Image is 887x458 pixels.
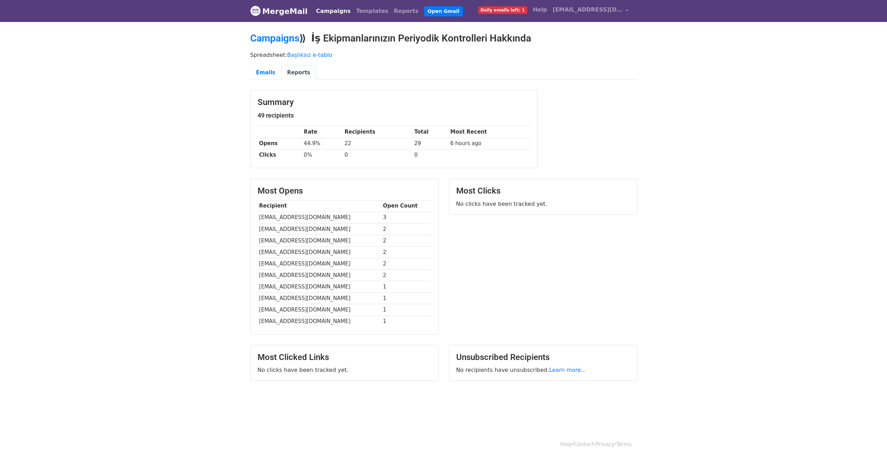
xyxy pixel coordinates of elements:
[343,138,413,149] td: 22
[250,32,637,44] h2: ⟫ İş Ekipmanlarınızın Periyodik Kontrolleri Hakkında
[381,235,431,246] td: 2
[258,97,530,107] h3: Summary
[449,126,530,138] th: Most Recent
[258,316,381,327] td: [EMAIL_ADDRESS][DOMAIN_NAME]
[258,149,302,161] th: Clicks
[560,441,572,448] a: Help
[424,6,463,16] a: Open Gmail
[258,258,381,270] td: [EMAIL_ADDRESS][DOMAIN_NAME]
[258,270,381,281] td: [EMAIL_ADDRESS][DOMAIN_NAME]
[381,212,431,223] td: 3
[456,352,630,362] h3: Unsubscribed Recipients
[616,441,632,448] a: Terms
[449,138,530,149] td: 6 hours ago
[413,138,449,149] td: 29
[553,6,622,14] span: [EMAIL_ADDRESS][DOMAIN_NAME]
[456,186,630,196] h3: Most Clicks
[302,149,343,161] td: 0%
[353,4,391,18] a: Templates
[250,4,308,18] a: MergeMail
[258,304,381,316] td: [EMAIL_ADDRESS][DOMAIN_NAME]
[381,246,431,258] td: 2
[413,149,449,161] td: 0
[250,51,637,59] p: Spreadsheet:
[258,352,431,362] h3: Most Clicked Links
[258,186,431,196] h3: Most Opens
[530,3,550,17] a: Help
[250,32,299,44] a: Campaigns
[381,293,431,304] td: 1
[574,441,594,448] a: Contact
[258,200,381,212] th: Recipient
[478,6,527,14] span: Daily emails left: 1
[456,200,630,208] p: No clicks have been tracked yet.
[596,441,614,448] a: Privacy
[381,316,431,327] td: 1
[413,126,449,138] th: Total
[343,149,413,161] td: 0
[250,66,281,80] a: Emails
[343,126,413,138] th: Recipients
[456,366,630,374] p: No recipients have unsubscribed.
[550,3,632,19] a: [EMAIL_ADDRESS][DOMAIN_NAME]
[381,304,431,316] td: 1
[381,281,431,293] td: 1
[258,138,302,149] th: Opens
[258,223,381,235] td: [EMAIL_ADDRESS][DOMAIN_NAME]
[281,66,316,80] a: Reports
[258,366,431,374] p: No clicks have been tracked yet.
[258,112,530,119] h5: 49 recipients
[258,235,381,246] td: [EMAIL_ADDRESS][DOMAIN_NAME]
[302,126,343,138] th: Rate
[381,200,431,212] th: Open Count
[287,52,332,58] a: Başlıksız e-tablo
[258,212,381,223] td: [EMAIL_ADDRESS][DOMAIN_NAME]
[475,3,530,17] a: Daily emails left: 1
[381,258,431,270] td: 2
[313,4,353,18] a: Campaigns
[302,138,343,149] td: 44.9%
[549,367,587,373] a: Learn more...
[250,6,261,16] img: MergeMail logo
[258,246,381,258] td: [EMAIL_ADDRESS][DOMAIN_NAME]
[381,223,431,235] td: 2
[381,270,431,281] td: 2
[258,293,381,304] td: [EMAIL_ADDRESS][DOMAIN_NAME]
[258,281,381,293] td: [EMAIL_ADDRESS][DOMAIN_NAME]
[391,4,421,18] a: Reports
